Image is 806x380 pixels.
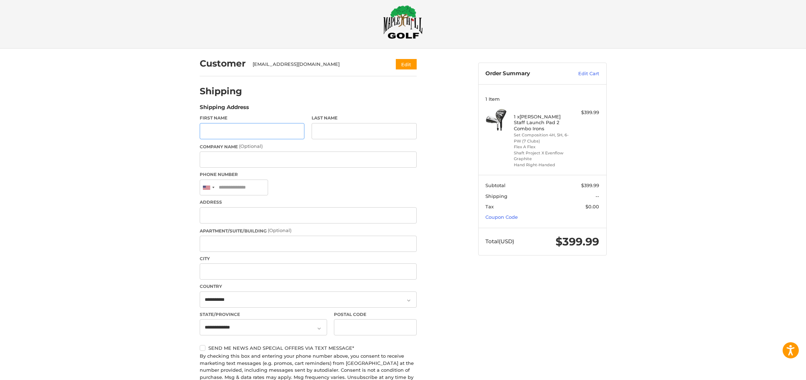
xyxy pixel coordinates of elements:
h3: 1 Item [485,96,599,102]
span: $399.99 [556,235,599,248]
label: First Name [200,115,305,121]
h4: 1 x [PERSON_NAME] Staff Launch Pad 2 Combo Irons [514,114,569,131]
span: Tax [485,204,494,209]
label: Address [200,199,417,205]
small: (Optional) [268,227,291,233]
iframe: Google Customer Reviews [747,361,806,380]
label: Send me news and special offers via text message* [200,345,417,351]
h3: Order Summary [485,70,563,77]
label: Last Name [312,115,417,121]
li: Flex A Flex [514,144,569,150]
label: City [200,255,417,262]
li: Shaft Project X Evenflow Graphite [514,150,569,162]
span: Shipping [485,193,507,199]
img: Maple Hill Golf [383,5,423,39]
div: United States: +1 [200,180,217,195]
div: [EMAIL_ADDRESS][DOMAIN_NAME] [253,61,382,68]
span: $399.99 [581,182,599,188]
legend: Shipping Address [200,103,249,115]
span: -- [596,193,599,199]
li: Hand Right-Handed [514,162,569,168]
label: Country [200,283,417,290]
label: Apartment/Suite/Building [200,227,417,234]
a: Edit Cart [563,70,599,77]
li: Set Composition 4H, 5H, 6-PW (7 Clubs) [514,132,569,144]
span: Total (USD) [485,238,514,245]
div: $399.99 [571,109,599,116]
a: Coupon Code [485,214,518,220]
label: Phone Number [200,171,417,178]
span: $0.00 [585,204,599,209]
label: Postal Code [334,311,417,318]
button: Edit [396,59,417,69]
span: Subtotal [485,182,506,188]
label: State/Province [200,311,327,318]
h2: Customer [200,58,246,69]
small: (Optional) [239,143,263,149]
label: Company Name [200,143,417,150]
h2: Shipping [200,86,242,97]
